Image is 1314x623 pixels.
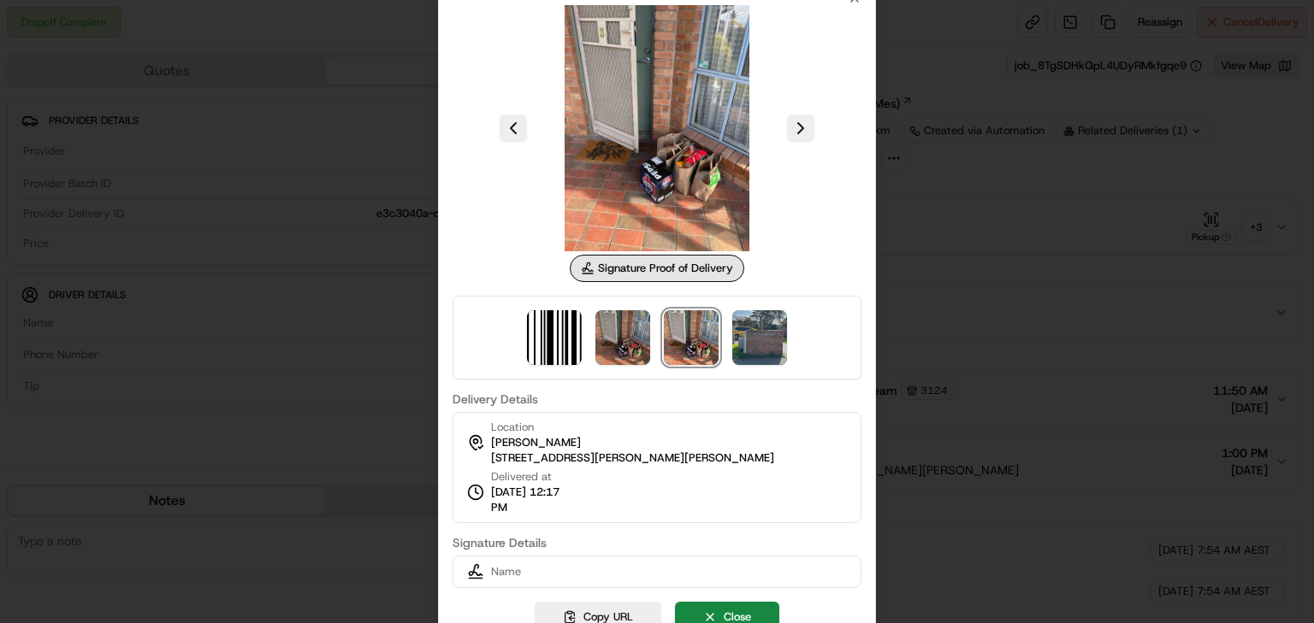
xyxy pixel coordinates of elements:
[491,469,570,485] span: Delivered at
[491,450,774,466] span: [STREET_ADDRESS][PERSON_NAME][PERSON_NAME]
[527,310,582,365] img: barcode_scan_on_pickup image
[595,310,650,365] img: signature_proof_of_delivery image
[664,310,719,365] img: signature_proof_of_delivery image
[570,255,744,282] div: Signature Proof of Delivery
[491,485,570,515] span: [DATE] 12:17 PM
[491,435,581,450] span: [PERSON_NAME]
[453,393,861,405] label: Delivery Details
[732,310,787,365] img: signature_proof_of_delivery image
[453,537,861,549] label: Signature Details
[491,564,521,579] span: Name
[491,420,534,435] span: Location
[534,5,780,251] img: signature_proof_of_delivery image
